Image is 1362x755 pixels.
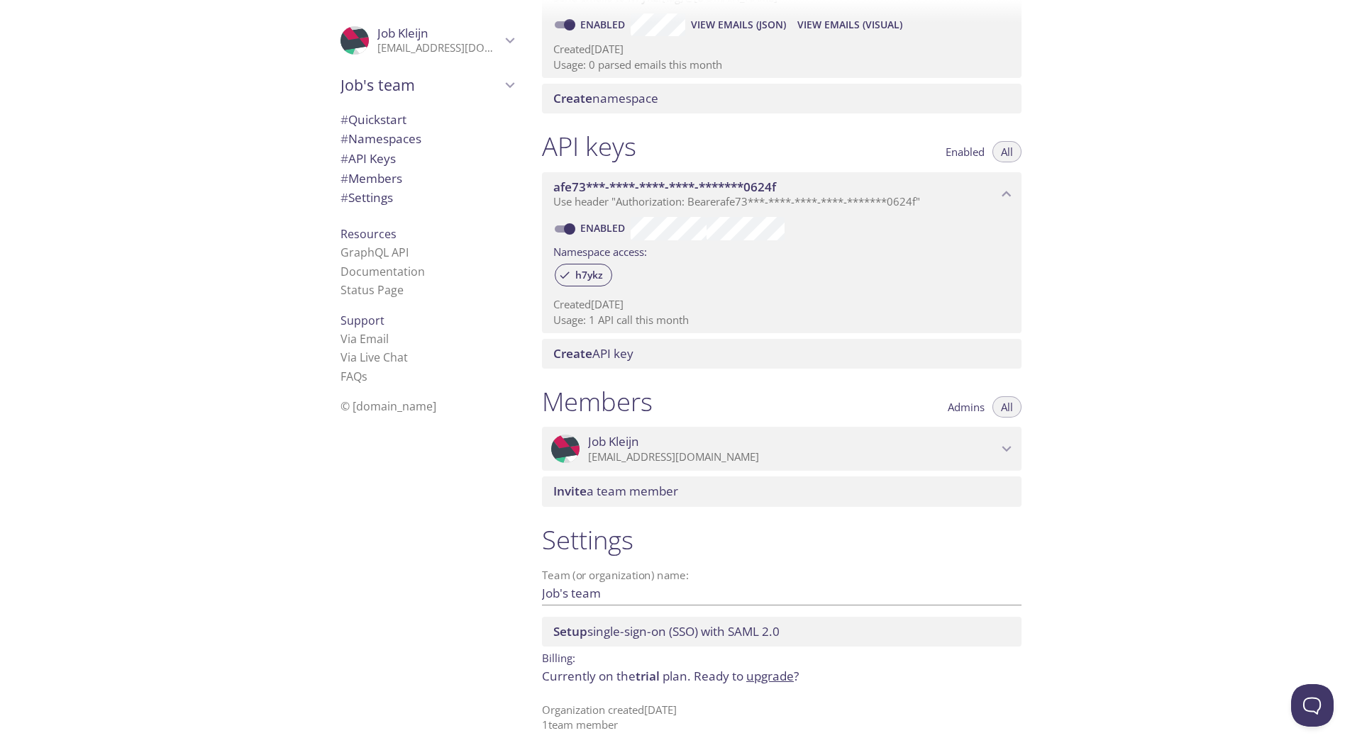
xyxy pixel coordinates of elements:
span: Job Kleijn [377,25,428,41]
div: Namespaces [329,129,525,149]
div: Setup SSO [542,617,1021,647]
div: Create namespace [542,84,1021,113]
span: trial [636,668,660,684]
span: Support [340,313,384,328]
h1: API keys [542,130,636,162]
span: single-sign-on (SSO) with SAML 2.0 [553,623,780,639]
div: Quickstart [329,110,525,130]
a: Documentation [340,264,425,279]
iframe: Help Scout Beacon - Open [1291,684,1334,727]
p: Created [DATE] [553,42,1010,57]
a: Enabled [578,18,631,31]
button: All [992,396,1021,418]
div: Team Settings [329,188,525,208]
span: API key [553,345,633,362]
span: # [340,130,348,147]
label: Namespace access: [553,240,647,261]
span: Setup [553,623,587,639]
span: Create [553,345,592,362]
div: Job Kleijn [542,427,1021,471]
span: # [340,150,348,167]
button: View Emails (JSON) [685,13,792,36]
label: Team (or organization) name: [542,570,690,581]
div: Create API Key [542,339,1021,369]
div: Members [329,169,525,189]
div: Job Kleijn [329,17,525,64]
h1: Settings [542,524,1021,556]
p: Currently on the plan. [542,667,1021,686]
a: upgrade [746,668,794,684]
span: namespace [553,90,658,106]
p: Organization created [DATE] 1 team member [542,703,1021,733]
span: Quickstart [340,111,406,128]
span: # [340,170,348,186]
span: Invite [553,483,587,499]
p: Billing: [542,647,1021,667]
button: View Emails (Visual) [792,13,908,36]
span: # [340,111,348,128]
span: Members [340,170,402,186]
div: Invite a team member [542,476,1021,506]
span: View Emails (Visual) [797,16,902,33]
span: Namespaces [340,130,421,147]
div: Job's team [329,67,525,104]
p: Created [DATE] [553,297,1010,312]
span: a team member [553,483,678,499]
button: Enabled [937,141,993,162]
a: Via Live Chat [340,349,408,365]
p: [EMAIL_ADDRESS][DOMAIN_NAME] [377,41,501,55]
span: # [340,189,348,206]
span: Job's team [340,75,501,95]
span: Resources [340,226,397,242]
div: h7ykz [555,264,612,286]
span: Job Kleijn [588,434,639,449]
span: Settings [340,189,393,206]
a: FAQ [340,369,367,384]
span: s [362,369,367,384]
a: Status Page [340,282,404,298]
a: Enabled [578,221,631,235]
a: Via Email [340,331,389,347]
p: Usage: 0 parsed emails this month [553,57,1010,72]
span: h7ykz [567,269,611,281]
p: Usage: 1 API call this month [553,313,1010,328]
a: GraphQL API [340,245,409,260]
span: © [DOMAIN_NAME] [340,398,436,414]
button: Admins [939,396,993,418]
span: Ready to ? [694,668,799,684]
button: All [992,141,1021,162]
span: Create [553,90,592,106]
span: View Emails (JSON) [691,16,786,33]
p: [EMAIL_ADDRESS][DOMAIN_NAME] [588,450,997,464]
div: API Keys [329,149,525,169]
h1: Members [542,386,653,418]
span: API Keys [340,150,396,167]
